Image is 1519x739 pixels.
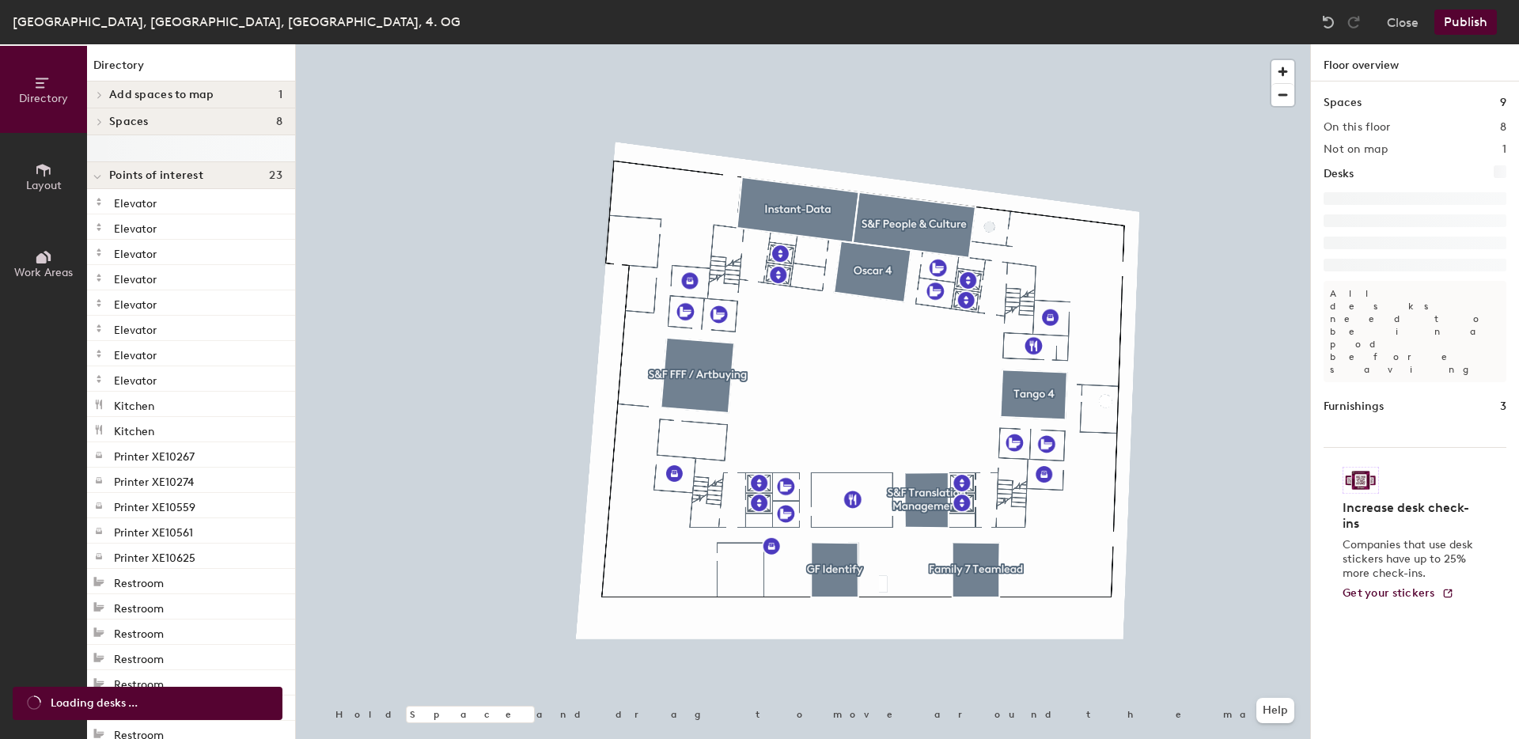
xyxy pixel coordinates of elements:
[114,547,195,565] p: Printer XE10625
[1343,500,1478,532] h4: Increase desk check-ins
[276,116,282,128] span: 8
[114,243,157,261] p: Elevator
[114,471,194,489] p: Printer XE10274
[13,12,460,32] div: [GEOGRAPHIC_DATA], [GEOGRAPHIC_DATA], [GEOGRAPHIC_DATA], 4. OG
[26,179,62,192] span: Layout
[109,116,149,128] span: Spaces
[1343,538,1478,581] p: Companies that use desk stickers have up to 25% more check-ins.
[114,648,164,666] p: Restroom
[114,521,193,540] p: Printer XE10561
[1343,586,1435,600] span: Get your stickers
[1343,587,1454,601] a: Get your stickers
[109,169,203,182] span: Points of interest
[114,597,164,616] p: Restroom
[1387,9,1419,35] button: Close
[1434,9,1497,35] button: Publish
[114,218,157,236] p: Elevator
[109,89,214,101] span: Add spaces to map
[114,294,157,312] p: Elevator
[1324,143,1388,156] h2: Not on map
[114,420,154,438] p: Kitchen
[114,192,157,210] p: Elevator
[1324,121,1391,134] h2: On this floor
[1500,94,1506,112] h1: 9
[1502,143,1506,156] h2: 1
[51,695,138,712] span: Loading desks ...
[19,92,68,105] span: Directory
[114,572,164,590] p: Restroom
[1500,398,1506,415] h1: 3
[114,445,195,464] p: Printer XE10267
[269,169,282,182] span: 23
[114,344,157,362] p: Elevator
[14,266,73,279] span: Work Areas
[1324,281,1506,382] p: All desks need to be in a pod before saving
[1324,94,1362,112] h1: Spaces
[87,57,295,81] h1: Directory
[1324,398,1384,415] h1: Furnishings
[1346,14,1362,30] img: Redo
[1256,698,1294,723] button: Help
[1343,467,1379,494] img: Sticker logo
[1324,165,1354,183] h1: Desks
[114,369,157,388] p: Elevator
[114,673,164,692] p: Restroom
[114,496,195,514] p: Printer XE10559
[278,89,282,101] span: 1
[114,623,164,641] p: Restroom
[1320,14,1336,30] img: Undo
[1500,121,1506,134] h2: 8
[1311,44,1519,81] h1: Floor overview
[114,319,157,337] p: Elevator
[114,268,157,286] p: Elevator
[114,395,154,413] p: Kitchen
